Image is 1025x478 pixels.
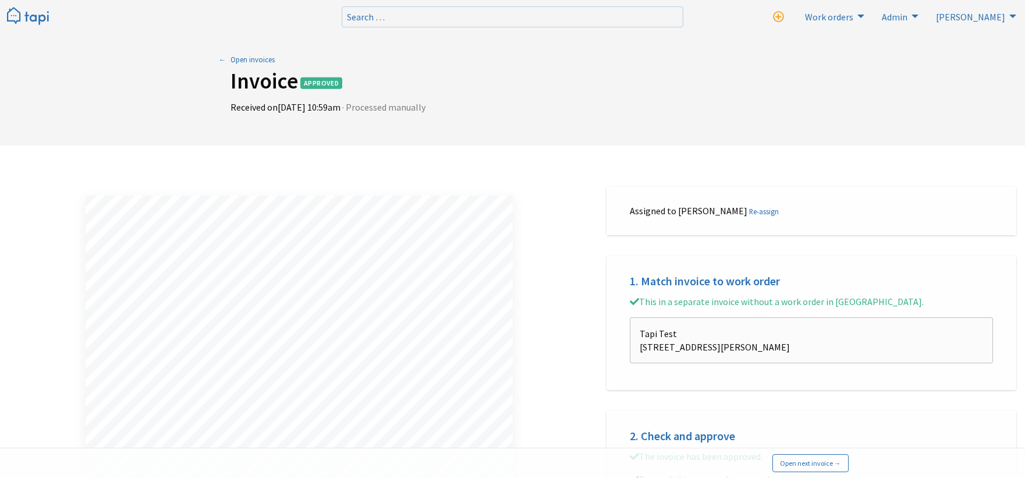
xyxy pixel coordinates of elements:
h3: 1. Match invoice to work order [630,273,993,289]
span: · Processed manually [342,101,425,113]
a: Open next invoice → [772,454,849,472]
span: Approved [300,77,343,89]
h1: Invoice [230,68,795,94]
div: Assigned to [PERSON_NAME] [607,186,1016,235]
a: Re-assign [749,207,779,216]
a: [PERSON_NAME] [929,7,1019,26]
span: [PERSON_NAME] [936,11,1005,23]
p: Received on [230,101,795,114]
span: 13/8/2025 at 10:59am [278,101,341,113]
i: New work order [773,12,784,23]
a: Admin [875,7,921,26]
a: Work orders [798,7,867,26]
img: Tapi logo [7,7,49,26]
span: Admin [882,11,907,23]
span: Search … [347,11,385,23]
span: Work orders [805,11,853,23]
a: Open invoices [230,54,795,65]
p: This in a separate invoice without a work order in [GEOGRAPHIC_DATA]. [630,295,993,308]
li: Josh [929,7,1019,26]
h3: 2. Check and approve [630,428,993,444]
p: Tapi Test [STREET_ADDRESS][PERSON_NAME] [640,327,983,353]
